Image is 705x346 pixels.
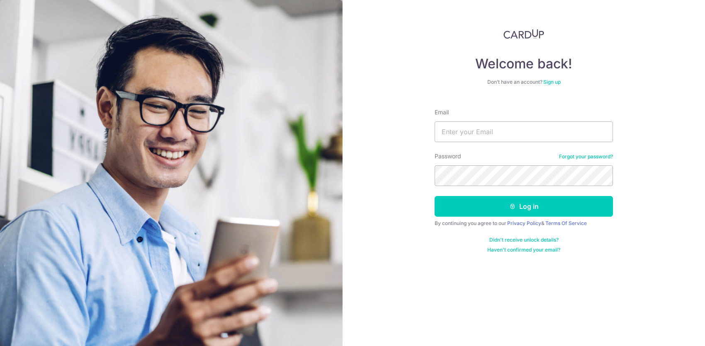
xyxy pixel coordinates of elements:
a: Privacy Policy [507,220,541,226]
button: Log in [435,196,613,217]
a: Forgot your password? [559,153,613,160]
a: Didn't receive unlock details? [489,237,559,243]
img: CardUp Logo [503,29,544,39]
a: Haven't confirmed your email? [487,247,560,253]
input: Enter your Email [435,121,613,142]
div: By continuing you agree to our & [435,220,613,227]
div: Don’t have an account? [435,79,613,85]
label: Email [435,108,449,116]
a: Sign up [543,79,561,85]
a: Terms Of Service [545,220,587,226]
label: Password [435,152,461,160]
h4: Welcome back! [435,56,613,72]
